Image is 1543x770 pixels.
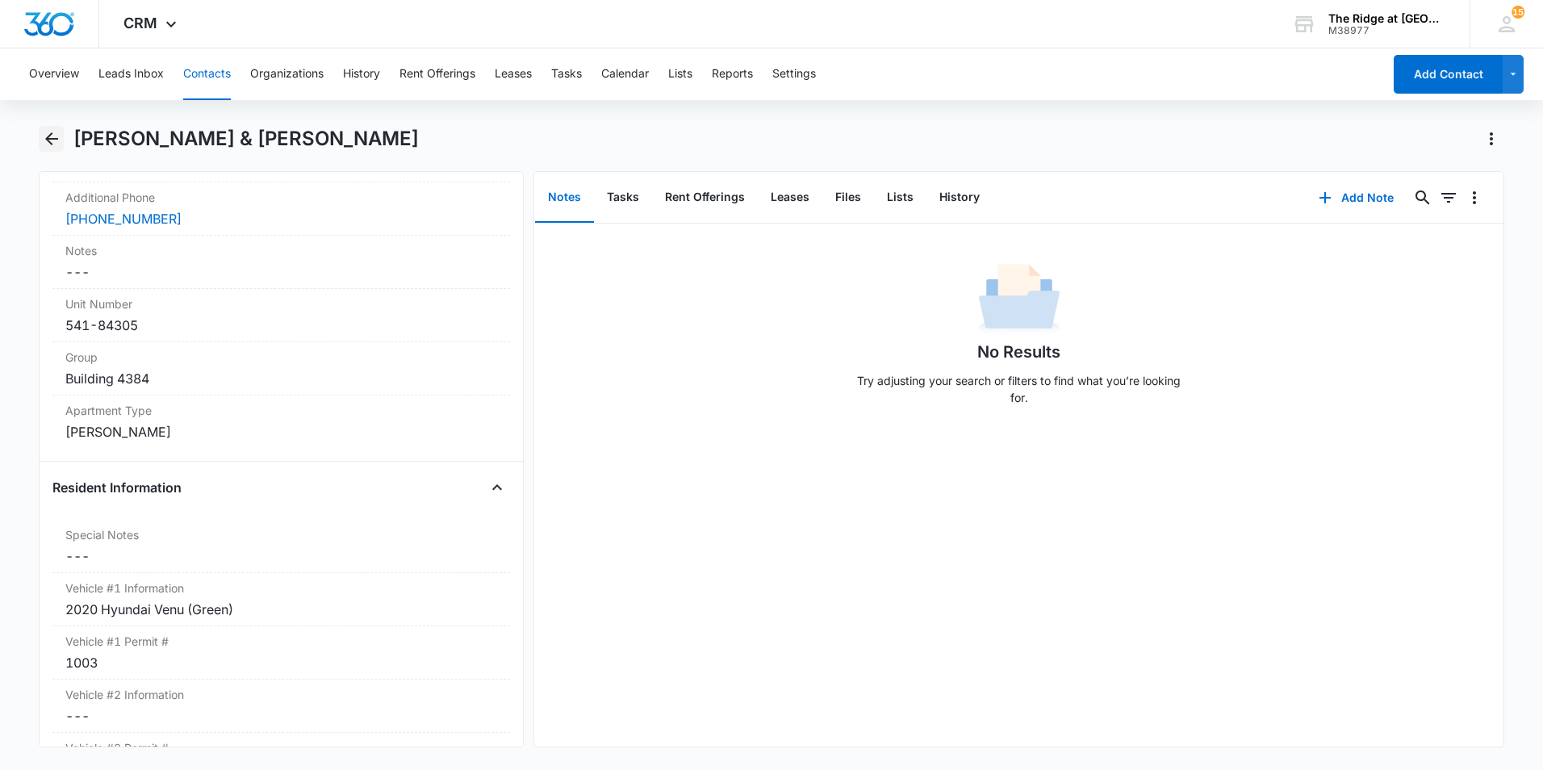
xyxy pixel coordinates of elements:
[979,259,1060,340] img: No Data
[52,342,510,395] div: GroupBuilding 4384
[65,316,497,335] div: 541-84305
[1478,126,1504,152] button: Actions
[1512,6,1524,19] div: notifications count
[399,48,475,100] button: Rent Offerings
[1410,185,1436,211] button: Search...
[65,580,497,596] label: Vehicle #1 Information
[594,173,652,223] button: Tasks
[850,372,1189,406] p: Try adjusting your search or filters to find what you’re looking for.
[65,402,497,419] label: Apartment Type
[874,173,926,223] button: Lists
[1461,185,1487,211] button: Overflow Menu
[65,209,182,228] a: [PHONE_NUMBER]
[1328,25,1446,36] div: account id
[65,369,497,388] div: Building 4384
[98,48,164,100] button: Leads Inbox
[183,48,231,100] button: Contacts
[1328,12,1446,25] div: account name
[52,573,510,626] div: Vehicle #1 Information2020 Hyundai Venu (Green)
[52,182,510,236] div: Additional Phone[PHONE_NUMBER]
[601,48,649,100] button: Calendar
[39,126,64,152] button: Back
[1303,178,1410,217] button: Add Note
[495,48,532,100] button: Leases
[65,633,497,650] label: Vehicle #1 Permit #
[1394,55,1503,94] button: Add Contact
[1512,6,1524,19] span: 15
[52,626,510,680] div: Vehicle #1 Permit #1003
[926,173,993,223] button: History
[772,48,816,100] button: Settings
[52,680,510,733] div: Vehicle #2 Information---
[758,173,822,223] button: Leases
[1436,185,1461,211] button: Filters
[65,739,497,756] label: Vehicle #2 Permit #
[712,48,753,100] button: Reports
[535,173,594,223] button: Notes
[250,48,324,100] button: Organizations
[822,173,874,223] button: Files
[65,422,497,441] div: [PERSON_NAME]
[343,48,380,100] button: History
[29,48,79,100] button: Overview
[123,15,157,31] span: CRM
[977,340,1060,364] h1: No Results
[65,706,497,726] dd: ---
[652,173,758,223] button: Rent Offerings
[52,395,510,448] div: Apartment Type[PERSON_NAME]
[65,600,497,619] div: 2020 Hyundai Venu (Green)
[52,289,510,342] div: Unit Number541-84305
[52,478,182,497] h4: Resident Information
[551,48,582,100] button: Tasks
[668,48,692,100] button: Lists
[484,475,510,500] button: Close
[65,295,497,312] label: Unit Number
[52,236,510,289] div: Notes---
[65,686,497,703] label: Vehicle #2 Information
[52,520,510,573] div: Special Notes---
[65,526,497,543] label: Special Notes
[73,127,419,151] h1: [PERSON_NAME] & [PERSON_NAME]
[65,242,497,259] label: Notes
[65,189,497,206] label: Additional Phone
[65,349,497,366] label: Group
[65,262,497,282] dd: ---
[65,653,497,672] div: 1003
[65,546,497,566] dd: ---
